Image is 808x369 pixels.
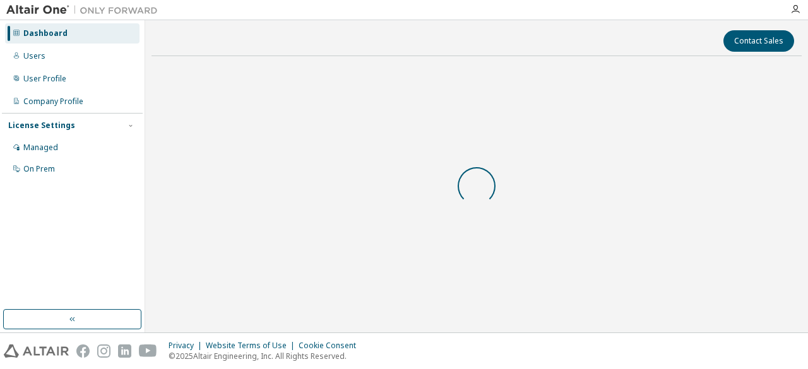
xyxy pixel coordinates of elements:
[23,74,66,84] div: User Profile
[299,341,364,351] div: Cookie Consent
[169,351,364,361] p: © 2025 Altair Engineering, Inc. All Rights Reserved.
[169,341,206,351] div: Privacy
[23,28,68,38] div: Dashboard
[23,51,45,61] div: Users
[23,97,83,107] div: Company Profile
[118,344,131,358] img: linkedin.svg
[6,4,164,16] img: Altair One
[4,344,69,358] img: altair_logo.svg
[97,344,110,358] img: instagram.svg
[139,344,157,358] img: youtube.svg
[76,344,90,358] img: facebook.svg
[23,143,58,153] div: Managed
[8,120,75,131] div: License Settings
[206,341,299,351] div: Website Terms of Use
[723,30,794,52] button: Contact Sales
[23,164,55,174] div: On Prem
